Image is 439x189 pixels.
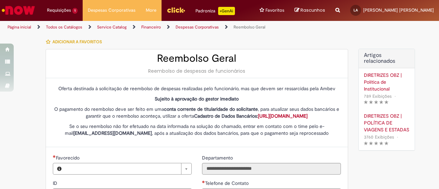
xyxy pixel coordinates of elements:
[218,7,235,15] p: +GenAi
[155,96,239,102] strong: Sujeito à aprovação do gestor imediato
[47,7,71,14] span: Requisições
[164,106,258,112] strong: conta corrente de titularidade do solicitante
[234,24,265,30] a: Reembolso Geral
[202,163,341,175] input: Departamento
[8,24,31,30] a: Página inicial
[354,8,358,12] span: LA
[88,7,135,14] span: Despesas Corporativas
[202,155,234,161] span: Somente leitura - Departamento
[205,180,250,186] span: Telefone de Contato
[202,180,205,183] span: Necessários
[53,180,59,187] label: Somente leitura - ID
[53,68,341,74] div: Reembolso de despesas de funcionários
[46,24,82,30] a: Todos os Catálogos
[395,132,400,142] span: •
[141,24,161,30] a: Financeiro
[300,7,325,13] span: Rascunhos
[194,113,308,119] strong: Cadastro de Dados Bancários:
[393,92,397,101] span: •
[265,7,284,14] span: Favoritos
[364,93,392,99] span: 789 Exibições
[53,85,341,92] p: Oferta destinada à solicitação de reembolso de despesas realizadas pelo funcionário, mas que deve...
[202,154,234,161] label: Somente leitura - Departamento
[295,7,325,14] a: Rascunhos
[176,24,219,30] a: Despesas Corporativas
[53,123,341,137] p: Se o seu reembolso não for efetuado na data informada na solução do chamado, entrar em contato co...
[53,163,66,174] button: Favorecido, Visualizar este registro
[364,134,394,140] span: 3760 Exibições
[73,130,152,136] strong: [EMAIL_ADDRESS][DOMAIN_NAME]
[167,5,185,15] img: click_logo_yellow_360x200.png
[53,53,341,64] h2: Reembolso Geral
[195,7,235,15] div: Padroniza
[46,35,106,49] button: Adicionar a Favoritos
[53,106,341,119] p: O pagamento do reembolso deve ser feito em uma , para atualizar seus dados bancários e garantir q...
[364,113,410,133] a: DIRETRIZES OBZ | POLÍTICA DE VIAGENS E ESTADAS
[53,155,56,158] span: Necessários
[72,8,78,14] span: 1
[66,163,191,174] a: Limpar campo Favorecido
[363,7,434,13] span: [PERSON_NAME] [PERSON_NAME]
[146,7,156,14] span: More
[97,24,127,30] a: Service Catalog
[5,21,287,34] ul: Trilhas de página
[1,3,36,17] img: ServiceNow
[258,113,308,119] a: [URL][DOMAIN_NAME]
[364,52,410,64] h3: Artigos relacionados
[52,39,102,45] span: Adicionar a Favoritos
[364,72,410,92] a: DIRETRIZES OBZ | Política de Institucional
[56,155,81,161] span: Necessários - Favorecido
[53,180,59,186] span: Somente leitura - ID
